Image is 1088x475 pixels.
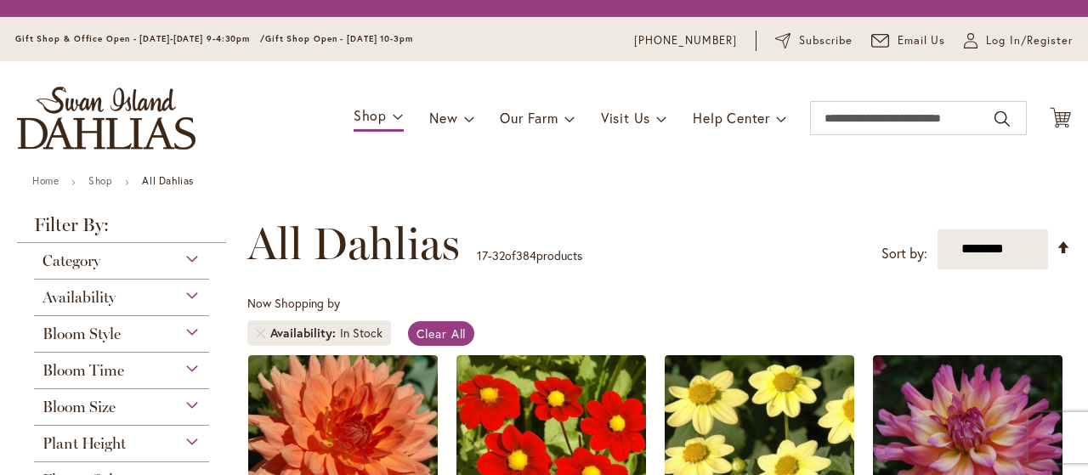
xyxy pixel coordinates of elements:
span: Now Shopping by [247,295,340,311]
span: Visit Us [601,109,650,127]
span: Help Center [693,109,770,127]
label: Sort by: [881,238,927,269]
a: store logo [17,87,195,150]
a: [PHONE_NUMBER] [634,32,737,49]
span: 384 [516,247,536,263]
span: Bloom Time [42,361,124,380]
a: Log In/Register [964,32,1073,49]
span: Our Farm [500,109,558,127]
a: Clear All [408,321,475,346]
a: Remove Availability In Stock [256,328,266,338]
p: - of products [477,242,582,269]
span: Shop [354,106,387,124]
span: Bloom Style [42,325,121,343]
iframe: Launch Accessibility Center [13,415,60,462]
span: All Dahlias [247,218,460,269]
span: New [429,109,457,127]
span: Log In/Register [986,32,1073,49]
a: Email Us [871,32,946,49]
div: In Stock [340,325,382,342]
span: Gift Shop & Office Open - [DATE]-[DATE] 9-4:30pm / [15,33,265,44]
span: Gift Shop Open - [DATE] 10-3pm [265,33,413,44]
span: Availability [42,288,116,307]
span: Availability [270,325,340,342]
span: Clear All [416,325,467,342]
strong: All Dahlias [142,174,194,187]
span: Bloom Size [42,398,116,416]
a: Shop [88,174,112,187]
a: Home [32,174,59,187]
span: 32 [492,247,505,263]
a: Subscribe [775,32,853,49]
span: 17 [477,247,488,263]
span: Plant Height [42,434,126,453]
span: Subscribe [799,32,853,49]
span: Category [42,252,100,270]
span: Email Us [898,32,946,49]
strong: Filter By: [17,216,226,243]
